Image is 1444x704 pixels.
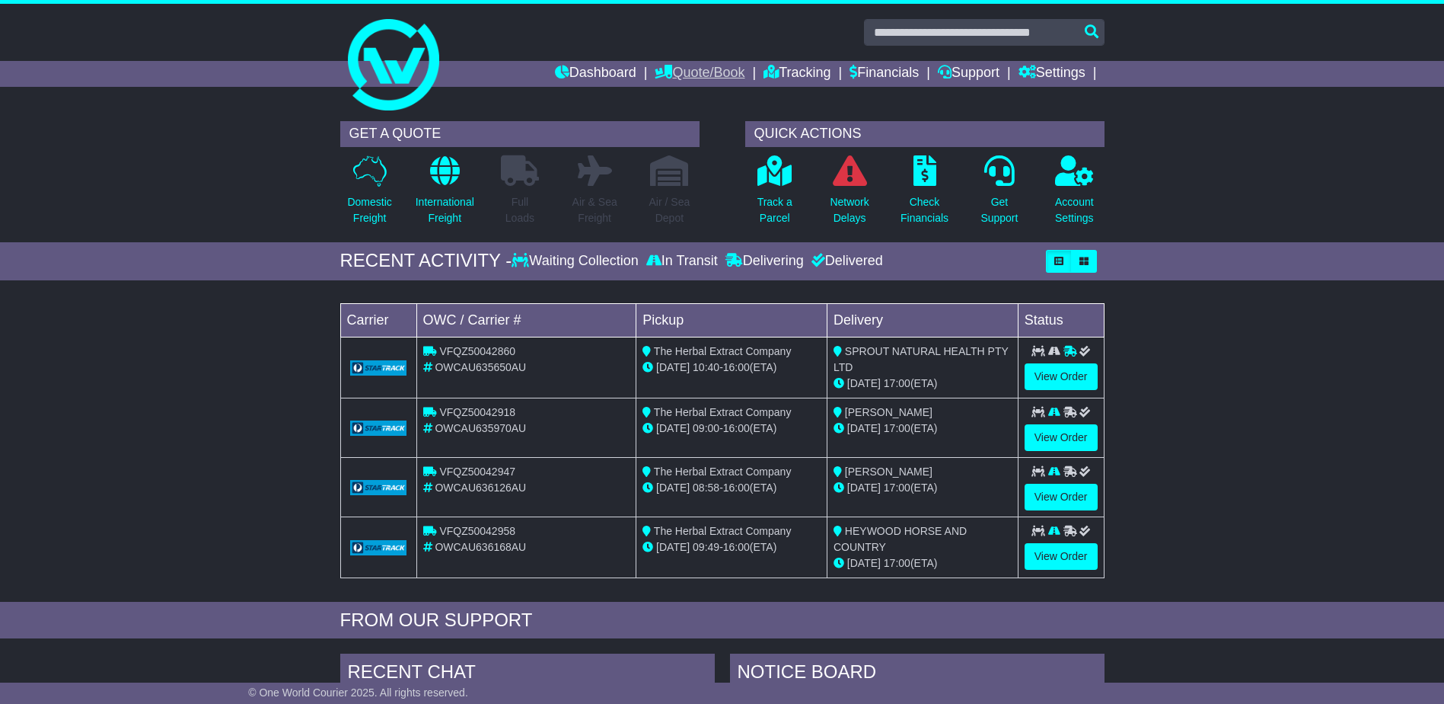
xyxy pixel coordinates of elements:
[340,654,715,695] div: RECENT CHAT
[654,406,792,418] span: The Herbal Extract Company
[642,539,821,555] div: - (ETA)
[884,377,910,389] span: 17:00
[723,541,750,553] span: 16:00
[900,155,949,235] a: CheckFinancials
[693,422,719,434] span: 09:00
[415,155,475,235] a: InternationalFreight
[642,360,821,376] div: - (ETA)
[435,482,526,494] span: OWCAU636126AU
[347,194,391,226] p: Domestic Freight
[572,194,617,226] p: Air & Sea Freight
[723,361,750,373] span: 16:00
[1018,61,1085,87] a: Settings
[439,466,515,478] span: VFQZ50042947
[850,61,919,87] a: Financials
[830,194,869,226] p: Network Delays
[439,406,515,418] span: VFQZ50042918
[655,61,744,87] a: Quote/Book
[1055,194,1094,226] p: Account Settings
[435,361,526,373] span: OWCAU635650AU
[834,480,1012,496] div: (ETA)
[340,250,512,272] div: RECENT ACTIVITY -
[847,377,881,389] span: [DATE]
[656,361,690,373] span: [DATE]
[757,155,793,235] a: Track aParcel
[723,422,750,434] span: 16:00
[416,194,474,226] p: International Freight
[435,541,526,553] span: OWCAU636168AU
[656,482,690,494] span: [DATE]
[834,555,1012,571] div: (ETA)
[656,422,690,434] span: [DATE]
[884,422,910,434] span: 17:00
[501,194,539,226] p: Full Loads
[834,525,967,553] span: HEYWOOD HORSE AND COUNTRY
[980,155,1018,235] a: GetSupport
[722,253,808,270] div: Delivering
[555,61,636,87] a: Dashboard
[340,303,416,337] td: Carrier
[745,121,1105,147] div: QUICK ACTIONS
[693,541,719,553] span: 09:49
[654,525,792,537] span: The Herbal Extract Company
[512,253,642,270] div: Waiting Collection
[723,482,750,494] span: 16:00
[435,422,526,434] span: OWCAU635970AU
[834,345,1009,373] span: SPROUT NATURAL HEALTH PTY LTD
[1025,424,1098,451] a: View Order
[808,253,883,270] div: Delivered
[845,466,932,478] span: [PERSON_NAME]
[901,194,948,226] p: Check Financials
[642,253,722,270] div: In Transit
[834,421,1012,437] div: (ETA)
[649,194,690,226] p: Air / Sea Depot
[980,194,1018,226] p: Get Support
[847,482,881,494] span: [DATE]
[1054,155,1095,235] a: AccountSettings
[1025,363,1098,390] a: View Order
[642,421,821,437] div: - (ETA)
[439,345,515,357] span: VFQZ50042860
[938,61,999,87] a: Support
[730,654,1105,695] div: NOTICE BOARD
[654,466,792,478] span: The Herbal Extract Company
[884,482,910,494] span: 17:00
[346,155,392,235] a: DomesticFreight
[845,406,932,418] span: [PERSON_NAME]
[340,121,700,147] div: GET A QUOTE
[439,525,515,537] span: VFQZ50042958
[847,557,881,569] span: [DATE]
[1018,303,1104,337] td: Status
[1025,543,1098,570] a: View Order
[350,421,407,436] img: GetCarrierServiceLogo
[827,303,1018,337] td: Delivery
[884,557,910,569] span: 17:00
[642,480,821,496] div: - (ETA)
[654,345,792,357] span: The Herbal Extract Company
[1025,484,1098,510] a: View Order
[656,541,690,553] span: [DATE]
[636,303,827,337] td: Pickup
[350,540,407,555] img: GetCarrierServiceLogo
[693,361,719,373] span: 10:40
[763,61,830,87] a: Tracking
[829,155,869,235] a: NetworkDelays
[350,360,407,376] img: GetCarrierServiceLogo
[340,610,1105,632] div: FROM OUR SUPPORT
[416,303,636,337] td: OWC / Carrier #
[693,482,719,494] span: 08:58
[350,480,407,495] img: GetCarrierServiceLogo
[757,194,792,226] p: Track a Parcel
[847,422,881,434] span: [DATE]
[834,376,1012,392] div: (ETA)
[248,686,468,699] span: © One World Courier 2025. All rights reserved.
